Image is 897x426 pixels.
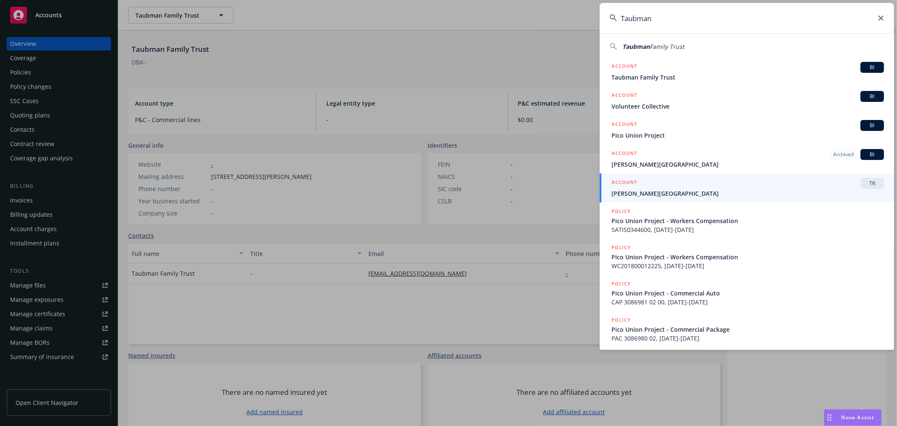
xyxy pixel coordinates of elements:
span: SATIS0344600, [DATE]-[DATE] [611,225,884,234]
a: POLICYPico Union Project - Commercial PackagePAC 3086980 02, [DATE]-[DATE] [600,311,894,347]
span: WC201800012225, [DATE]-[DATE] [611,261,884,270]
span: [PERSON_NAME][GEOGRAPHIC_DATA] [611,189,884,198]
a: ACCOUNTBIPico Union Project [600,115,894,144]
a: POLICYPico Union Project - Workers CompensationWC201800012225, [DATE]-[DATE] [600,239,894,275]
button: Nova Assist [824,409,882,426]
span: Pico Union Project - Commercial Package [611,325,884,334]
h5: POLICY [611,316,631,324]
a: ACCOUNTTR[PERSON_NAME][GEOGRAPHIC_DATA] [600,173,894,202]
h5: ACCOUNT [611,120,637,130]
a: ACCOUNTBIVolunteer Collective [600,86,894,115]
h5: ACCOUNT [611,91,637,101]
span: Taubman Family Trust [611,73,884,82]
h5: POLICY [611,243,631,252]
span: Archived [833,151,854,158]
h5: POLICY [611,280,631,288]
div: Drag to move [824,410,835,426]
span: Taubman [622,43,650,51]
h5: ACCOUNT [611,62,637,72]
span: TR [864,180,881,187]
span: BI [864,64,881,71]
a: ACCOUNTBITaubman Family Trust [600,57,894,86]
span: [PERSON_NAME][GEOGRAPHIC_DATA] [611,160,884,169]
span: Pico Union Project [611,131,884,140]
a: ACCOUNTArchivedBI[PERSON_NAME][GEOGRAPHIC_DATA] [600,144,894,173]
a: POLICYPico Union Project - Commercial AutoCAP 3086981 02 00, [DATE]-[DATE] [600,275,894,311]
h5: ACCOUNT [611,178,637,188]
span: Pico Union Project - Workers Compensation [611,253,884,261]
span: BI [864,122,881,129]
h5: POLICY [611,207,631,216]
span: Pico Union Project - Workers Compensation [611,216,884,225]
a: POLICYPico Union Project - Workers CompensationSATIS0344600, [DATE]-[DATE] [600,202,894,239]
span: Pico Union Project - Commercial Auto [611,289,884,298]
span: BI [864,93,881,100]
span: PAC 3086980 02, [DATE]-[DATE] [611,334,884,343]
h5: ACCOUNT [611,149,637,159]
span: Nova Assist [841,414,875,421]
span: BI [864,151,881,158]
span: Volunteer Collective [611,102,884,111]
input: Search... [600,3,894,33]
span: Family Trust [650,43,684,51]
span: CAP 3086981 02 00, [DATE]-[DATE] [611,298,884,306]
